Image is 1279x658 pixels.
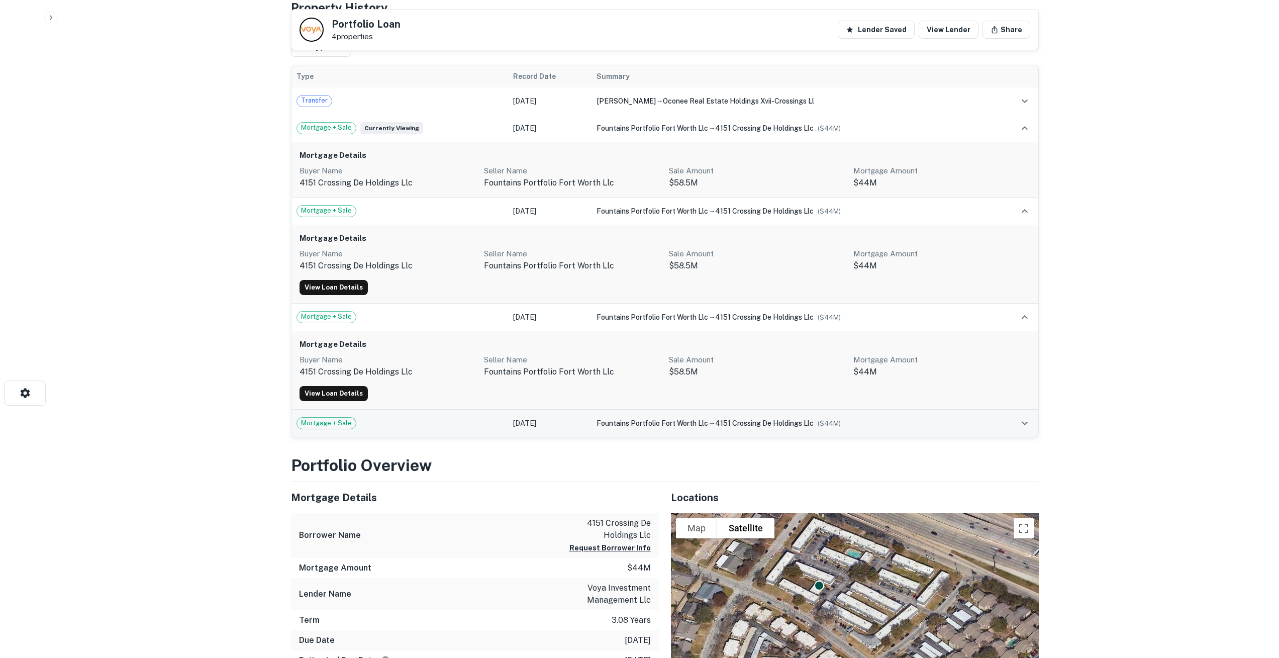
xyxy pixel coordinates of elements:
[982,21,1030,39] button: Share
[853,248,1030,260] p: Mortgage Amount
[300,386,368,401] a: View Loan Details
[853,354,1030,366] p: Mortgage Amount
[297,123,356,133] span: Mortgage + Sale
[669,165,846,177] p: Sale Amount
[300,177,476,189] p: 4151 crossing de holdings llc
[671,490,1039,505] h5: Locations
[597,206,990,217] div: →
[484,366,661,378] p: fountains portfolio fort worth llc
[663,97,814,105] span: oconee real estate holdings xvii-crossings ll
[715,124,814,132] span: 4151 crossing de holdings llc
[597,97,656,105] span: [PERSON_NAME]
[717,518,774,538] button: Show satellite imagery
[569,542,651,554] button: Request Borrower Info
[676,518,717,538] button: Show street map
[1016,92,1033,110] button: expand row
[332,19,401,29] h5: Portfolio Loan
[300,260,476,272] p: 4151 crossing de holdings llc
[853,366,1030,378] p: $44M
[484,260,661,272] p: fountains portfolio fort worth llc
[669,354,846,366] p: Sale Amount
[360,122,423,134] span: Currently viewing
[853,177,1030,189] p: $44M
[818,208,841,215] span: ($ 44M )
[484,177,661,189] p: fountains portfolio fort worth llc
[508,87,592,115] td: [DATE]
[597,123,990,134] div: →
[300,339,1030,350] h6: Mortgage Details
[300,165,476,177] p: Buyer Name
[1016,203,1033,220] button: expand row
[297,96,332,106] span: Transfer
[818,314,841,321] span: ($ 44M )
[508,410,592,437] td: [DATE]
[597,207,708,215] span: fountains portfolio fort worth llc
[669,177,846,189] p: $58.5M
[560,517,651,541] p: 4151 crossing de holdings llc
[597,312,990,323] div: →
[299,529,361,541] h6: Borrower Name
[853,165,1030,177] p: Mortgage Amount
[508,304,592,331] td: [DATE]
[297,312,356,322] span: Mortgage + Sale
[597,418,990,429] div: →
[300,233,1030,244] h6: Mortgage Details
[1229,545,1279,594] iframe: Chat Widget
[508,115,592,142] td: [DATE]
[715,207,814,215] span: 4151 crossing de holdings llc
[291,65,508,87] th: Type
[300,150,1030,161] h6: Mortgage Details
[612,614,651,626] p: 3.08 years
[627,562,651,574] p: $44m
[715,419,814,427] span: 4151 crossing de holdings llc
[300,280,368,295] a: View Loan Details
[291,453,1039,478] h3: Portfolio Overview
[484,165,661,177] p: Seller Name
[332,32,401,41] p: 4 properties
[484,354,661,366] p: Seller Name
[1014,518,1034,538] button: Toggle fullscreen view
[299,562,371,574] h6: Mortgage Amount
[669,248,846,260] p: Sale Amount
[592,65,995,87] th: Summary
[1016,415,1033,432] button: expand row
[297,418,356,428] span: Mortgage + Sale
[715,313,814,321] span: 4151 crossing de holdings llc
[299,614,320,626] h6: Term
[1016,120,1033,137] button: expand row
[818,125,841,132] span: ($ 44M )
[300,354,476,366] p: Buyer Name
[508,198,592,225] td: [DATE]
[838,21,915,39] button: Lender Saved
[297,206,356,216] span: Mortgage + Sale
[818,420,841,427] span: ($ 44M )
[1016,309,1033,326] button: expand row
[299,634,335,646] h6: Due Date
[919,21,978,39] a: View Lender
[669,260,846,272] p: $58.5M
[291,490,659,505] h5: Mortgage Details
[299,588,351,600] h6: Lender Name
[597,313,708,321] span: fountains portfolio fort worth llc
[625,634,651,646] p: [DATE]
[597,124,708,132] span: fountains portfolio fort worth llc
[853,260,1030,272] p: $44M
[597,419,708,427] span: fountains portfolio fort worth llc
[300,248,476,260] p: Buyer Name
[484,248,661,260] p: Seller Name
[597,96,990,107] div: →
[508,65,592,87] th: Record Date
[669,366,846,378] p: $58.5M
[300,366,476,378] p: 4151 crossing de holdings llc
[560,582,651,606] p: voya investment management llc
